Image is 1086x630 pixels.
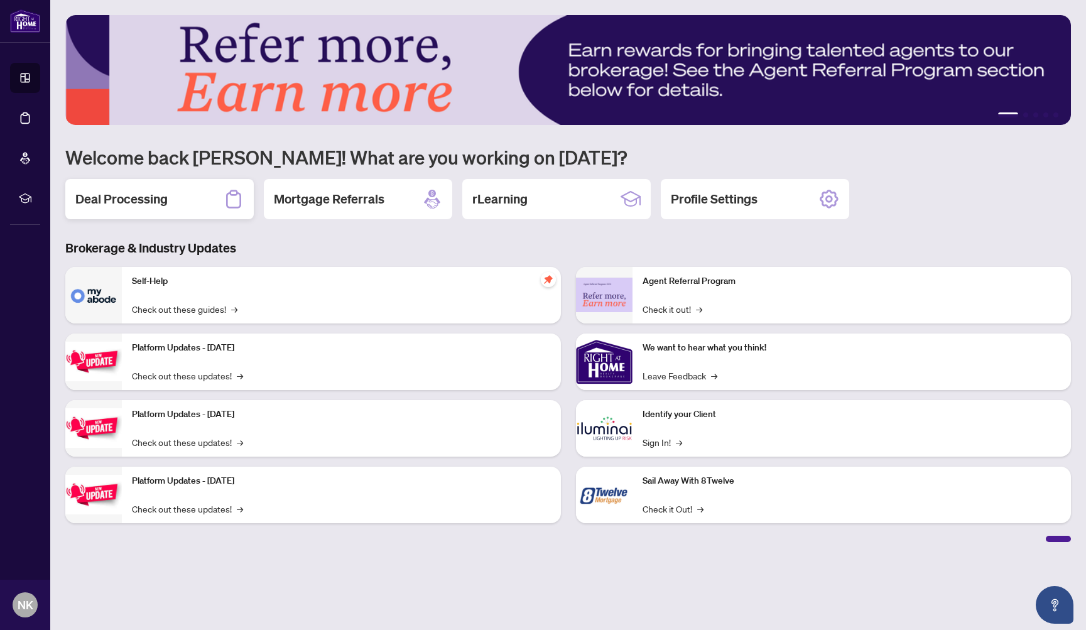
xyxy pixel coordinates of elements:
[132,474,551,488] p: Platform Updates - [DATE]
[576,278,633,312] img: Agent Referral Program
[671,190,757,208] h2: Profile Settings
[1033,112,1038,117] button: 3
[643,274,1062,288] p: Agent Referral Program
[643,435,682,449] a: Sign In!→
[676,435,682,449] span: →
[65,145,1071,169] h1: Welcome back [PERSON_NAME]! What are you working on [DATE]?
[65,267,122,323] img: Self-Help
[231,302,237,316] span: →
[65,342,122,381] img: Platform Updates - July 21, 2025
[643,474,1062,488] p: Sail Away With 8Twelve
[132,274,551,288] p: Self-Help
[132,341,551,355] p: Platform Updates - [DATE]
[643,369,717,383] a: Leave Feedback→
[643,408,1062,421] p: Identify your Client
[132,502,243,516] a: Check out these updates!→
[237,369,243,383] span: →
[576,467,633,523] img: Sail Away With 8Twelve
[697,502,703,516] span: →
[65,475,122,514] img: Platform Updates - June 23, 2025
[1023,112,1028,117] button: 2
[643,502,703,516] a: Check it Out!→
[541,272,556,287] span: pushpin
[998,112,1018,117] button: 1
[274,190,384,208] h2: Mortgage Referrals
[1043,112,1048,117] button: 4
[132,302,237,316] a: Check out these guides!→
[65,15,1071,125] img: Slide 0
[576,334,633,390] img: We want to hear what you think!
[132,408,551,421] p: Platform Updates - [DATE]
[711,369,717,383] span: →
[643,302,702,316] a: Check it out!→
[65,408,122,448] img: Platform Updates - July 8, 2025
[18,596,33,614] span: NK
[10,9,40,33] img: logo
[65,239,1071,257] h3: Brokerage & Industry Updates
[1036,586,1073,624] button: Open asap
[643,341,1062,355] p: We want to hear what you think!
[132,369,243,383] a: Check out these updates!→
[237,502,243,516] span: →
[237,435,243,449] span: →
[75,190,168,208] h2: Deal Processing
[472,190,528,208] h2: rLearning
[696,302,702,316] span: →
[1053,112,1058,117] button: 5
[132,435,243,449] a: Check out these updates!→
[576,400,633,457] img: Identify your Client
